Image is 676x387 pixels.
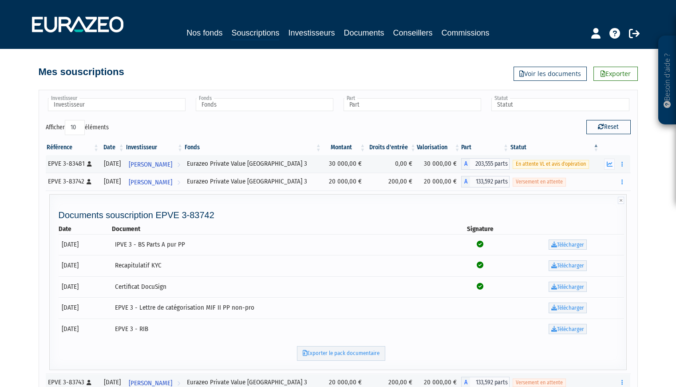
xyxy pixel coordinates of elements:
[461,176,470,188] span: A
[125,155,184,173] a: [PERSON_NAME]
[129,174,172,191] span: [PERSON_NAME]
[59,224,112,234] th: Date
[393,27,433,39] a: Conseillers
[59,234,112,255] td: [DATE]
[87,179,91,184] i: [Français] Personne physique
[549,303,587,313] a: Télécharger
[322,173,367,191] td: 20 000,00 €
[112,234,449,255] td: IPVE 3 - BS Parts A pur PP
[187,378,319,387] div: Eurazeo Private Value [GEOGRAPHIC_DATA] 3
[470,176,510,188] span: 133,592 parts
[65,120,85,135] select: Afficheréléments
[186,27,222,39] a: Nos fonds
[549,260,587,271] a: Télécharger
[231,27,279,40] a: Souscriptions
[513,379,566,387] span: Versement en attente
[125,173,184,191] a: [PERSON_NAME]
[288,27,335,39] a: Investisseurs
[32,16,123,32] img: 1732889491-logotype_eurazeo_blanc_rvb.png
[510,140,600,155] th: Statut : activer pour trier la colonne par ordre d&eacute;croissant
[112,255,449,276] td: Recapitulatif KYC
[417,140,461,155] th: Valorisation: activer pour trier la colonne par ordre croissant
[87,380,91,385] i: [Français] Personne physique
[177,174,180,191] i: Voir l'investisseur
[662,40,672,120] p: Besoin d'aide ?
[461,158,510,170] div: A - Eurazeo Private Value Europe 3
[59,276,112,298] td: [DATE]
[59,255,112,276] td: [DATE]
[177,156,180,173] i: Voir l'investisseur
[112,276,449,298] td: Certificat DocuSign
[112,319,449,340] td: EPVE 3 - RIB
[322,155,367,173] td: 30 000,00 €
[549,239,587,250] a: Télécharger
[125,140,184,155] th: Investisseur: activer pour trier la colonne par ordre croissant
[593,67,638,81] a: Exporter
[59,319,112,340] td: [DATE]
[103,378,122,387] div: [DATE]
[59,210,625,220] h4: Documents souscription EPVE 3-83742
[184,140,322,155] th: Fonds: activer pour trier la colonne par ordre croissant
[39,67,124,77] h4: Mes souscriptions
[461,140,510,155] th: Part: activer pour trier la colonne par ordre croissant
[549,282,587,292] a: Télécharger
[100,140,125,155] th: Date: activer pour trier la colonne par ordre croissant
[48,159,97,168] div: EPVE 3-83481
[549,324,587,335] a: Télécharger
[187,177,319,186] div: Eurazeo Private Value [GEOGRAPHIC_DATA] 3
[112,224,449,234] th: Document
[87,161,92,167] i: [Français] Personne physique
[514,67,587,81] a: Voir les documents
[461,176,510,188] div: A - Eurazeo Private Value Europe 3
[187,159,319,168] div: Eurazeo Private Value [GEOGRAPHIC_DATA] 3
[513,160,589,168] span: En attente VL et avis d'opération
[470,158,510,170] span: 203,555 parts
[322,140,367,155] th: Montant: activer pour trier la colonne par ordre croissant
[344,27,384,39] a: Documents
[513,178,566,186] span: Versement en attente
[129,156,172,173] span: [PERSON_NAME]
[417,155,461,173] td: 30 000,00 €
[59,297,112,319] td: [DATE]
[297,346,385,361] a: Exporter le pack documentaire
[461,158,470,170] span: A
[46,120,109,135] label: Afficher éléments
[48,378,97,387] div: EPVE 3-83743
[449,224,511,234] th: Signature
[366,140,417,155] th: Droits d'entrée: activer pour trier la colonne par ordre croissant
[103,159,122,168] div: [DATE]
[48,177,97,186] div: EPVE 3-83742
[442,27,490,39] a: Commissions
[366,155,417,173] td: 0,00 €
[366,173,417,191] td: 200,00 €
[417,173,461,191] td: 20 000,00 €
[46,140,100,155] th: Référence : activer pour trier la colonne par ordre croissant
[112,297,449,319] td: EPVE 3 - Lettre de catégorisation MIF II PP non-pro
[586,120,631,134] button: Reset
[103,177,122,186] div: [DATE]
